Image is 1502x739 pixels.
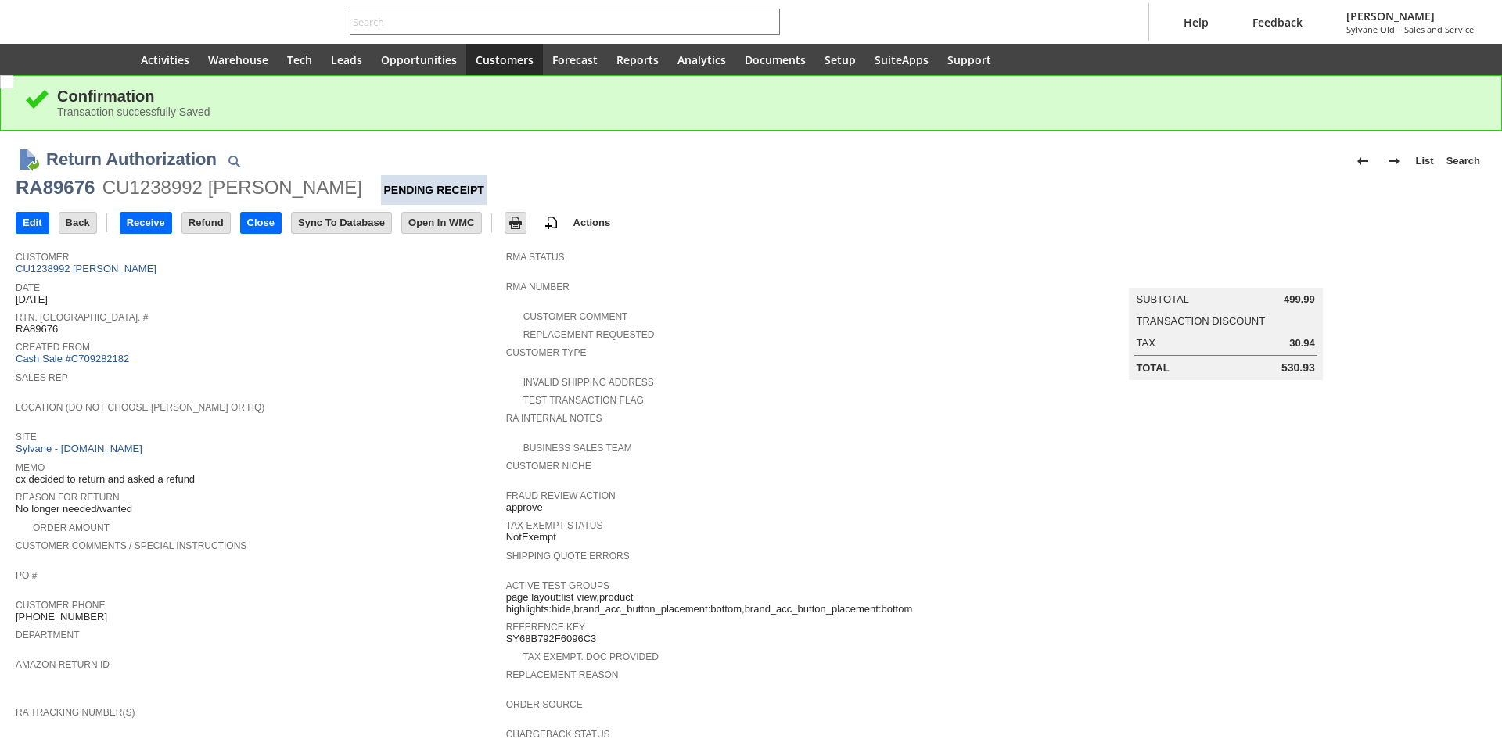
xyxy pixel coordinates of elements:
div: CU1238992 [PERSON_NAME] [102,175,362,200]
a: Business Sales Team [523,443,632,454]
a: CU1238992 [PERSON_NAME] [16,263,160,274]
img: Next [1385,152,1403,170]
a: Rtn. [GEOGRAPHIC_DATA]. # [16,312,148,323]
a: Test Transaction Flag [523,395,644,406]
h1: Return Authorization [46,146,217,172]
span: Sales and Service [1404,23,1474,35]
input: Print [505,213,526,233]
a: PO # [16,570,37,581]
img: Previous [1353,152,1372,170]
a: Customer [16,252,69,263]
a: Customers [466,44,543,75]
span: 499.99 [1284,293,1315,306]
a: Documents [735,44,815,75]
span: Warehouse [208,52,268,67]
a: Tech [278,44,322,75]
a: Invalid Shipping Address [523,377,654,388]
a: Reference Key [506,622,585,633]
a: Replacement reason [506,669,619,680]
input: Refund [182,213,230,233]
span: NotExempt [506,531,556,543]
span: SY68B792F6096C3 [506,633,597,645]
div: RA89676 [16,175,95,200]
a: Search [1440,149,1486,174]
span: Feedback [1252,15,1303,30]
input: Sync To Database [292,213,391,233]
a: Home [94,44,131,75]
span: [PERSON_NAME] [1346,9,1474,23]
div: Confirmation [57,88,1478,106]
svg: Home [103,50,122,69]
a: Location (Do Not Choose [PERSON_NAME] or HQ) [16,402,264,413]
img: Print [506,213,525,232]
a: Leads [322,44,372,75]
span: Documents [745,52,806,67]
a: Created From [16,342,90,353]
span: Sylvane Old [1346,23,1395,35]
svg: Search [758,13,777,31]
a: Active Test Groups [506,580,609,591]
div: Pending Receipt [381,175,486,205]
a: Actions [567,217,617,228]
a: Site [16,432,37,443]
input: Close [241,213,281,233]
a: Tax Exempt. Doc Provided [523,651,659,662]
a: List [1410,149,1440,174]
span: Opportunities [381,52,457,67]
a: Activities [131,44,199,75]
a: Subtotal [1137,293,1189,305]
span: cx decided to return and asked a refund [16,473,195,486]
span: 30.94 [1289,337,1315,350]
a: Opportunities [372,44,466,75]
span: No longer needed/wanted [16,503,132,515]
img: Quick Find [225,152,243,170]
input: Receive [120,213,171,233]
input: Edit [16,213,49,233]
a: Order Amount [33,522,110,533]
span: 530.93 [1281,361,1315,375]
a: Reason For Return [16,492,120,503]
a: Customer Type [506,347,587,358]
span: Help [1184,15,1209,30]
a: Cash Sale #C709282182 [16,353,129,364]
span: Leads [331,52,362,67]
svg: Recent Records [28,50,47,69]
span: Support [947,52,991,67]
span: - [1398,23,1401,35]
span: Forecast [552,52,598,67]
a: Customer Niche [506,461,591,472]
img: add-record.svg [542,213,561,232]
a: RA Internal Notes [506,413,602,424]
div: Transaction successfully Saved [57,106,1478,118]
a: Fraud Review Action [506,490,616,501]
a: Recent Records [19,44,56,75]
a: Shipping Quote Errors [506,551,630,561]
span: RA89676 [16,323,58,335]
a: Department [16,630,80,640]
a: RMA Status [506,252,565,263]
a: Replacement Requested [523,329,655,340]
a: Customer Comments / Special Instructions [16,540,246,551]
a: Forecast [543,44,607,75]
a: SuiteApps [865,44,938,75]
input: Search [350,13,758,31]
span: Reports [616,52,659,67]
a: Memo [16,462,45,473]
span: Activities [141,52,189,67]
span: Analytics [677,52,726,67]
a: Customer Comment [523,311,628,322]
span: Customers [476,52,534,67]
span: [DATE] [16,293,48,306]
span: page layout:list view,product highlights:hide,brand_acc_button_placement:bottom,brand_acc_button_... [506,591,989,615]
span: approve [506,501,543,514]
a: RA Tracking Number(s) [16,707,135,718]
a: Date [16,282,40,293]
a: Tax Exempt Status [506,520,603,531]
a: Setup [815,44,865,75]
a: Support [938,44,1001,75]
a: RMA Number [506,282,570,292]
div: Shortcuts [56,44,94,75]
a: Total [1137,362,1170,374]
a: Reports [607,44,668,75]
a: Analytics [668,44,735,75]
